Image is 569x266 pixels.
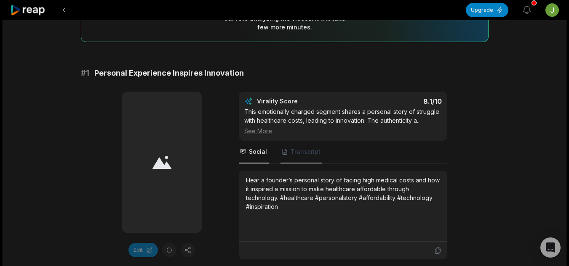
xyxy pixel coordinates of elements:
nav: Tabs [239,141,447,163]
button: Upgrade [466,3,508,17]
div: 8.1 /10 [351,97,442,105]
div: See More [244,126,442,135]
div: Hear a founder’s personal story of facing high medical costs and how it inspired a mission to mak... [246,176,440,211]
span: Personal Experience Inspires Innovation [94,67,244,79]
div: Our AI is analyzing the video s . It will take few more minutes. [223,14,346,32]
span: Social [249,147,267,156]
span: Transcript [291,147,321,156]
button: Edit [128,243,158,257]
div: Open Intercom Messenger [540,237,561,258]
span: # 1 [81,67,89,79]
div: Virality Score [257,97,347,105]
div: This emotionally charged segment shares a personal story of struggle with healthcare costs, leadi... [244,107,442,135]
